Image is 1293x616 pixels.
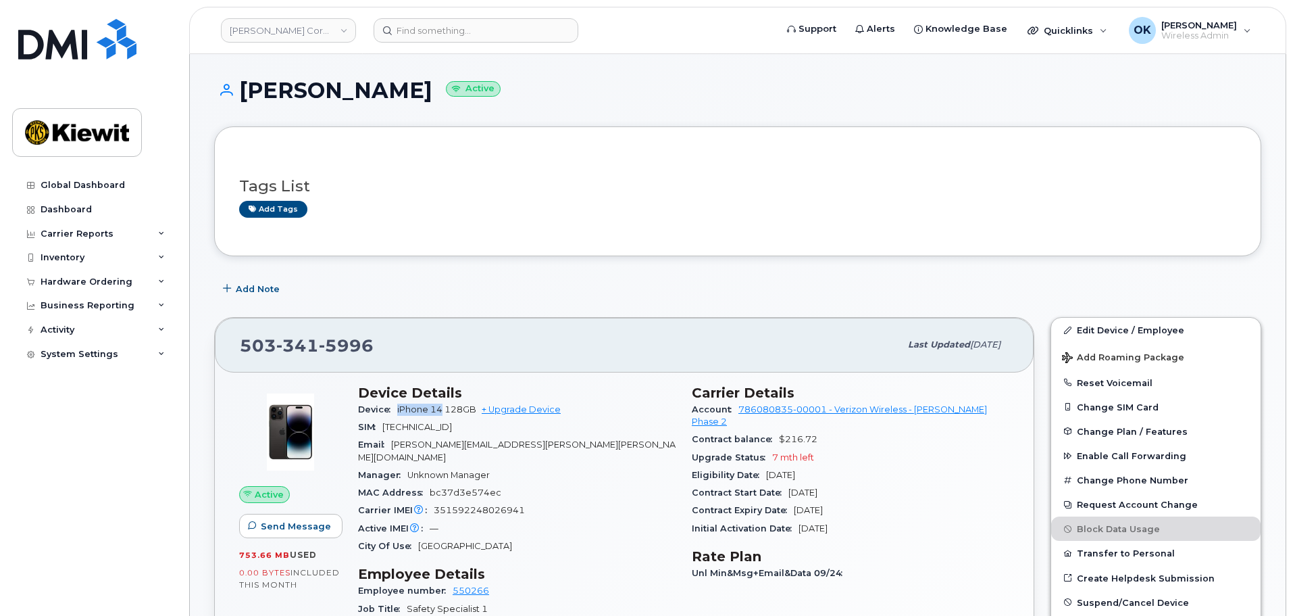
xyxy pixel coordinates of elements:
[358,604,407,614] span: Job Title
[239,178,1236,195] h3: Tags List
[766,470,795,480] span: [DATE]
[1051,444,1261,468] button: Enable Call Forwarding
[239,514,343,538] button: Send Message
[692,548,1009,565] h3: Rate Plan
[798,523,828,534] span: [DATE]
[261,520,331,533] span: Send Message
[1051,517,1261,541] button: Block Data Usage
[239,568,290,577] span: 0.00 Bytes
[358,440,676,462] span: [PERSON_NAME][EMAIL_ADDRESS][PERSON_NAME][PERSON_NAME][DOMAIN_NAME]
[358,404,397,414] span: Device
[319,335,374,356] span: 5996
[240,335,374,356] span: 503
[358,566,676,582] h3: Employee Details
[1051,541,1261,565] button: Transfer to Personal
[418,541,512,551] span: [GEOGRAPHIC_DATA]
[407,470,490,480] span: Unknown Manager
[1051,419,1261,444] button: Change Plan / Features
[276,335,319,356] span: 341
[788,488,817,498] span: [DATE]
[358,470,407,480] span: Manager
[692,523,798,534] span: Initial Activation Date
[255,488,284,501] span: Active
[214,277,291,301] button: Add Note
[358,586,453,596] span: Employee number
[692,488,788,498] span: Contract Start Date
[1051,318,1261,342] a: Edit Device / Employee
[692,404,738,414] span: Account
[430,488,501,498] span: bc37d3e574ec
[358,505,434,515] span: Carrier IMEI
[794,505,823,515] span: [DATE]
[358,422,382,432] span: SIM
[970,339,1000,350] span: [DATE]
[239,201,307,218] a: Add tags
[239,567,340,590] span: included this month
[1051,468,1261,492] button: Change Phone Number
[772,452,814,463] span: 7 mth left
[779,434,817,444] span: $216.72
[692,404,987,427] a: 786080835-00001 - Verizon Wireless - [PERSON_NAME] Phase 2
[358,440,391,450] span: Email
[1051,590,1261,615] button: Suspend/Cancel Device
[382,422,452,432] span: [TECHNICAL_ID]
[1077,426,1188,436] span: Change Plan / Features
[1062,352,1184,365] span: Add Roaming Package
[692,505,794,515] span: Contract Expiry Date
[692,568,849,578] span: Unl Min&Msg+Email&Data 09/24
[407,604,488,614] span: Safety Specialist 1
[1051,343,1261,371] button: Add Roaming Package
[692,452,772,463] span: Upgrade Status
[358,541,418,551] span: City Of Use
[239,550,290,560] span: 753.66 MB
[1051,371,1261,395] button: Reset Voicemail
[692,470,766,480] span: Eligibility Date
[692,434,779,444] span: Contract balance
[430,523,438,534] span: —
[397,404,476,414] span: iPhone 14 128GB
[692,385,1009,401] h3: Carrier Details
[446,81,501,97] small: Active
[1051,395,1261,419] button: Change SIM Card
[1077,451,1186,461] span: Enable Call Forwarding
[1234,557,1283,606] iframe: Messenger Launcher
[453,586,489,596] a: 550266
[1051,566,1261,590] a: Create Helpdesk Submission
[236,283,280,295] span: Add Note
[908,339,970,350] span: Last updated
[1077,597,1189,607] span: Suspend/Cancel Device
[358,523,430,534] span: Active IMEI
[358,488,430,498] span: MAC Address
[250,392,331,473] img: image20231002-3703462-njx0qo.jpeg
[214,78,1261,102] h1: [PERSON_NAME]
[358,385,676,401] h3: Device Details
[290,550,317,560] span: used
[434,505,525,515] span: 351592248026941
[482,404,561,414] a: + Upgrade Device
[1051,492,1261,517] button: Request Account Change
